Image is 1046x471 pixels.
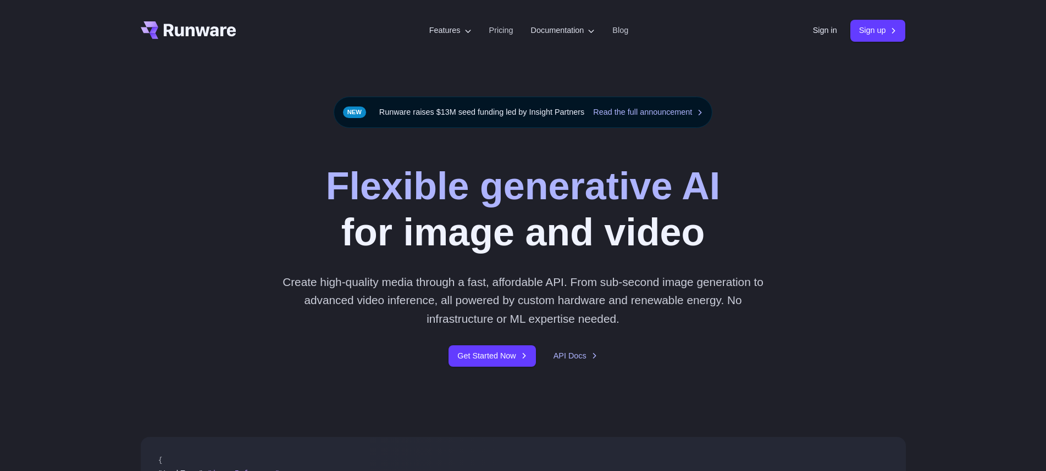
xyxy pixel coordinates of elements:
a: Get Started Now [449,345,535,367]
a: Read the full announcement [593,106,703,119]
label: Documentation [531,24,595,37]
a: Sign in [813,24,837,37]
p: Create high-quality media through a fast, affordable API. From sub-second image generation to adv... [278,273,768,328]
a: API Docs [554,350,597,362]
div: Runware raises $13M seed funding led by Insight Partners [334,97,713,128]
strong: Flexible generative AI [326,165,721,208]
span: { [158,456,163,464]
a: Go to / [141,21,236,39]
h1: for image and video [326,163,721,255]
a: Blog [612,24,628,37]
a: Pricing [489,24,513,37]
a: Sign up [850,20,906,41]
label: Features [429,24,472,37]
